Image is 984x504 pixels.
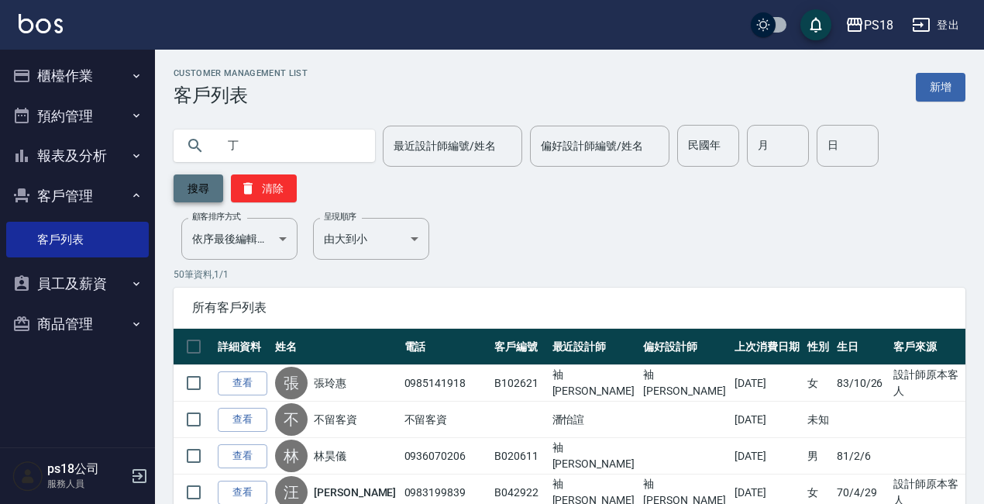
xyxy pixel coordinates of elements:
[864,16,893,35] div: PS18
[324,211,356,223] label: 呈現順序
[218,408,267,432] a: 查看
[490,365,549,402] td: B102621
[314,485,396,500] a: [PERSON_NAME]
[803,402,833,438] td: 未知
[192,211,241,223] label: 顧客排序方式
[6,264,149,304] button: 員工及薪資
[889,329,965,365] th: 客戶來源
[639,365,731,402] td: 袖[PERSON_NAME]
[314,375,346,391] a: 張玲惠
[174,268,965,281] p: 50 筆資料, 1 / 1
[6,56,149,96] button: 櫃檯作業
[833,365,890,402] td: 83/10/26
[214,329,271,365] th: 詳細資料
[731,329,803,365] th: 上次消費日期
[839,9,900,41] button: PS18
[549,365,640,402] td: 袖[PERSON_NAME]
[490,329,549,365] th: 客戶編號
[639,329,731,365] th: 偏好設計師
[314,448,346,464] a: 林昊儀
[47,461,126,477] h5: ps18公司
[800,9,831,40] button: save
[231,174,297,202] button: 清除
[549,402,640,438] td: 潘怡諠
[401,329,490,365] th: 電話
[275,367,308,399] div: 張
[314,412,357,427] a: 不留客資
[47,477,126,491] p: 服務人員
[803,365,833,402] td: 女
[218,444,267,468] a: 查看
[549,438,640,475] td: 袖[PERSON_NAME]
[731,402,803,438] td: [DATE]
[6,136,149,176] button: 報表及分析
[490,438,549,475] td: B020611
[275,440,308,472] div: 林
[803,329,833,365] th: 性別
[6,222,149,257] a: 客戶列表
[6,176,149,216] button: 客戶管理
[12,461,43,492] img: Person
[6,96,149,136] button: 預約管理
[731,438,803,475] td: [DATE]
[217,125,363,167] input: 搜尋關鍵字
[275,403,308,436] div: 不
[549,329,640,365] th: 最近設計師
[401,438,490,475] td: 0936070206
[271,329,401,365] th: 姓名
[6,304,149,344] button: 商品管理
[192,300,947,316] span: 所有客戶列表
[174,68,308,78] h2: Customer Management List
[218,371,267,395] a: 查看
[174,174,223,202] button: 搜尋
[401,402,490,438] td: 不留客資
[833,329,890,365] th: 生日
[889,365,965,402] td: 設計師原本客人
[906,11,965,40] button: 登出
[313,218,429,260] div: 由大到小
[833,438,890,475] td: 81/2/6
[803,438,833,475] td: 男
[174,85,308,106] h3: 客戶列表
[401,365,490,402] td: 0985141918
[731,365,803,402] td: [DATE]
[19,14,63,33] img: Logo
[181,218,298,260] div: 依序最後編輯時間
[916,73,965,102] a: 新增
